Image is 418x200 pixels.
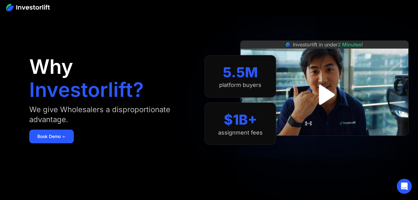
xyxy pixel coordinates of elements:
[29,80,144,100] h1: Investorlift?
[29,57,73,77] h1: Why
[278,139,371,146] iframe: Customer reviews powered by Trustpilot
[224,112,257,128] div: $1B+
[397,179,412,194] div: Open Intercom Messenger
[29,105,192,125] div: We give Wholesalers a disproportionate advantage.
[29,130,74,143] a: Book Demo ➢
[218,129,263,136] div: assignment fees
[311,81,338,109] a: open lightbox
[219,82,261,88] div: platform buyers
[223,64,258,81] div: 5.5M
[338,41,361,48] span: 2 Minutes
[293,41,363,48] div: Investorlift in under !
